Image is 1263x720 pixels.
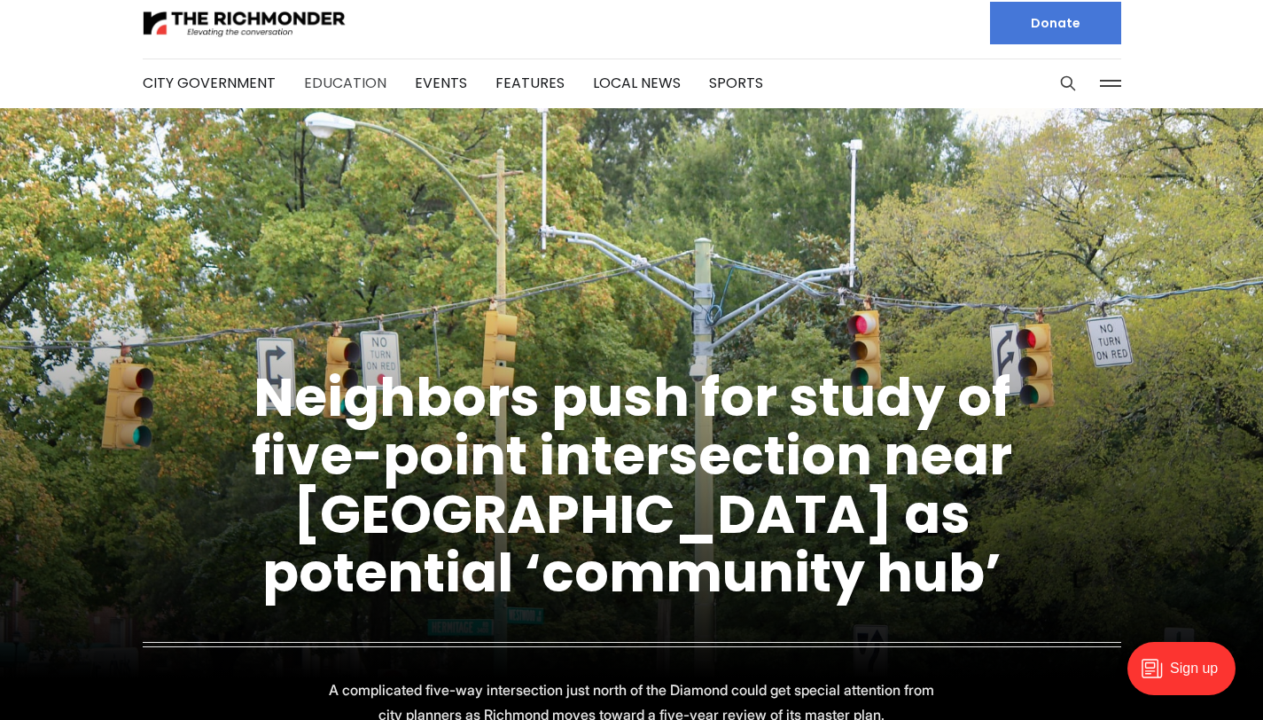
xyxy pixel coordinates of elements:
img: The Richmonder [143,8,347,39]
iframe: portal-trigger [1112,633,1263,720]
a: Education [304,73,386,93]
a: City Government [143,73,276,93]
a: Events [415,73,467,93]
a: Donate [990,2,1121,44]
button: Search this site [1055,70,1081,97]
a: Neighbors push for study of five-point intersection near [GEOGRAPHIC_DATA] as potential ‘communit... [252,360,1012,610]
a: Sports [709,73,763,93]
a: Features [495,73,565,93]
a: Local News [593,73,681,93]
